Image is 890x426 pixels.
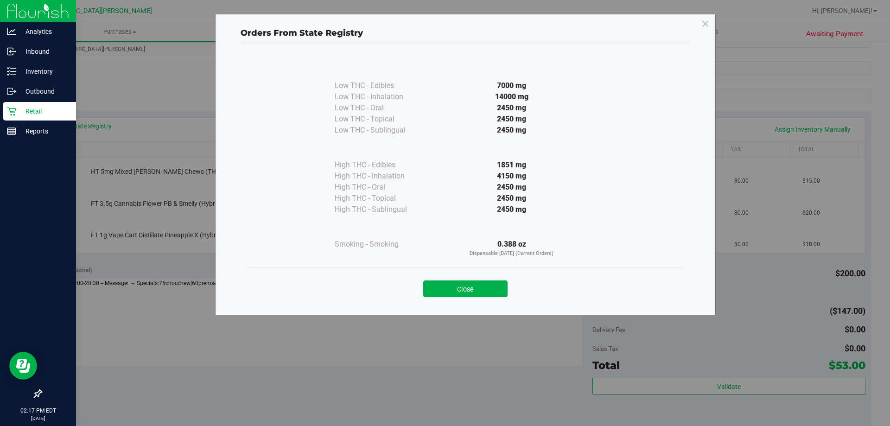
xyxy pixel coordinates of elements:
div: 2450 mg [427,102,596,114]
div: 2450 mg [427,125,596,136]
p: Reports [16,126,72,137]
div: High THC - Inhalation [335,171,427,182]
p: 02:17 PM EDT [4,407,72,415]
div: High THC - Oral [335,182,427,193]
div: High THC - Edibles [335,159,427,171]
div: 1851 mg [427,159,596,171]
inline-svg: Inventory [7,67,16,76]
div: High THC - Topical [335,193,427,204]
div: 14000 mg [427,91,596,102]
div: 4150 mg [427,171,596,182]
p: Inventory [16,66,72,77]
p: Retail [16,106,72,117]
div: 2450 mg [427,114,596,125]
button: Close [423,280,508,297]
div: Low THC - Sublingual [335,125,427,136]
div: 0.388 oz [427,239,596,258]
inline-svg: Analytics [7,27,16,36]
p: Analytics [16,26,72,37]
inline-svg: Reports [7,127,16,136]
div: Low THC - Topical [335,114,427,125]
inline-svg: Inbound [7,47,16,56]
div: 2450 mg [427,204,596,215]
inline-svg: Outbound [7,87,16,96]
div: 7000 mg [427,80,596,91]
div: 2450 mg [427,182,596,193]
div: Low THC - Oral [335,102,427,114]
iframe: Resource center [9,352,37,380]
div: Low THC - Edibles [335,80,427,91]
div: 2450 mg [427,193,596,204]
inline-svg: Retail [7,107,16,116]
div: Low THC - Inhalation [335,91,427,102]
p: Outbound [16,86,72,97]
span: Orders From State Registry [241,28,363,38]
div: Smoking - Smoking [335,239,427,250]
div: High THC - Sublingual [335,204,427,215]
p: Dispensable [DATE] (Current Orders) [427,250,596,258]
p: [DATE] [4,415,72,422]
p: Inbound [16,46,72,57]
